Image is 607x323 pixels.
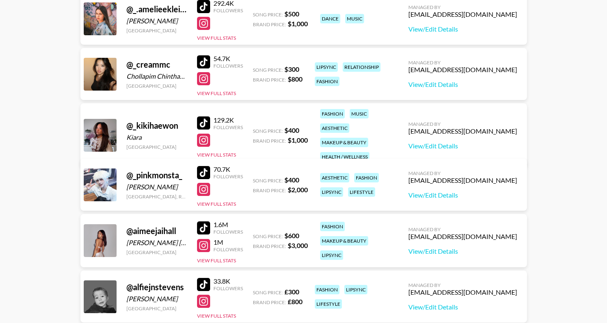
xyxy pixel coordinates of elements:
[320,152,369,161] div: health / wellness
[253,299,286,305] span: Brand Price:
[408,191,517,199] a: View/Edit Details
[284,65,299,73] strong: $ 300
[408,288,517,296] div: [EMAIL_ADDRESS][DOMAIN_NAME]
[408,121,517,127] div: Managed By
[126,144,187,150] div: [GEOGRAPHIC_DATA]
[126,249,187,255] div: [GEOGRAPHIC_DATA]
[284,10,299,18] strong: $ 500
[213,116,243,124] div: 129.2K
[284,232,299,239] strong: $ 600
[253,11,283,18] span: Song Price:
[288,298,302,305] strong: £ 800
[126,170,187,180] div: @ _pinkmonsta_
[315,299,342,309] div: lifestyle
[284,126,299,134] strong: $ 400
[126,295,187,303] div: [PERSON_NAME]
[213,165,243,173] div: 70.7K
[126,282,187,292] div: @ alfiejnstevens
[408,247,517,255] a: View/Edit Details
[253,187,286,193] span: Brand Price:
[213,246,243,252] div: Followers
[284,176,299,184] strong: $ 400
[213,221,243,229] div: 1.6M
[408,303,517,311] a: View/Edit Details
[408,142,517,150] a: View/Edit Details
[408,232,517,241] div: [EMAIL_ADDRESS][DOMAIN_NAME]
[126,27,187,34] div: [GEOGRAPHIC_DATA]
[315,285,339,294] div: fashion
[408,176,517,184] div: [EMAIL_ADDRESS][DOMAIN_NAME]
[315,62,338,72] div: lipsync
[288,75,302,83] strong: $ 800
[320,14,340,23] div: dance
[408,282,517,288] div: Managed By
[320,123,349,133] div: aesthetic
[343,62,380,72] div: relationship
[320,250,343,260] div: lipsync
[197,201,236,207] button: View Full Stats
[350,109,369,118] div: music
[288,241,308,249] strong: $ 3,000
[126,4,187,14] div: @ _.amelieeklein._
[126,226,187,236] div: @ aimeejaihall
[253,67,283,73] span: Song Price:
[253,138,286,144] span: Brand Price:
[348,187,375,197] div: lifestyle
[126,72,187,80] div: Chollapim Chinthammit
[288,186,308,193] strong: $ 2,000
[408,226,517,232] div: Managed By
[197,152,236,158] button: View Full Stats
[354,173,379,182] div: fashion
[253,128,283,134] span: Song Price:
[288,136,308,144] strong: $ 1,000
[320,173,349,182] div: aesthetic
[253,77,286,83] span: Brand Price:
[320,187,343,197] div: lipsync
[197,90,236,96] button: View Full Stats
[213,124,243,130] div: Followers
[213,285,243,291] div: Followers
[126,305,187,312] div: [GEOGRAPHIC_DATA]
[197,35,236,41] button: View Full Stats
[408,80,517,89] a: View/Edit Details
[126,83,187,89] div: [GEOGRAPHIC_DATA]
[253,289,283,296] span: Song Price:
[315,77,339,86] div: fashion
[253,243,286,249] span: Brand Price:
[320,109,345,118] div: fashion
[344,285,367,294] div: lipsync
[408,10,517,18] div: [EMAIL_ADDRESS][DOMAIN_NAME]
[284,288,299,296] strong: £ 300
[345,14,364,23] div: music
[126,121,187,131] div: @ _kikihaewon
[320,138,368,147] div: makeup & beauty
[320,222,345,231] div: fashion
[126,17,187,25] div: [PERSON_NAME]
[213,173,243,180] div: Followers
[408,4,517,10] div: Managed By
[126,183,187,191] div: [PERSON_NAME]
[253,177,283,184] span: Song Price:
[197,313,236,319] button: View Full Stats
[126,59,187,70] div: @ _creammc
[408,127,517,135] div: [EMAIL_ADDRESS][DOMAIN_NAME]
[320,236,368,246] div: makeup & beauty
[126,193,187,200] div: [GEOGRAPHIC_DATA], Republic of
[213,229,243,235] div: Followers
[408,66,517,74] div: [EMAIL_ADDRESS][DOMAIN_NAME]
[213,63,243,69] div: Followers
[408,59,517,66] div: Managed By
[408,170,517,176] div: Managed By
[213,55,243,63] div: 54.7K
[253,21,286,27] span: Brand Price:
[126,239,187,247] div: [PERSON_NAME] [PERSON_NAME]
[213,277,243,285] div: 33.8K
[253,233,283,239] span: Song Price:
[408,25,517,33] a: View/Edit Details
[288,20,308,27] strong: $ 1,000
[213,238,243,246] div: 1M
[197,257,236,264] button: View Full Stats
[126,133,187,141] div: Kiara
[213,7,243,14] div: Followers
